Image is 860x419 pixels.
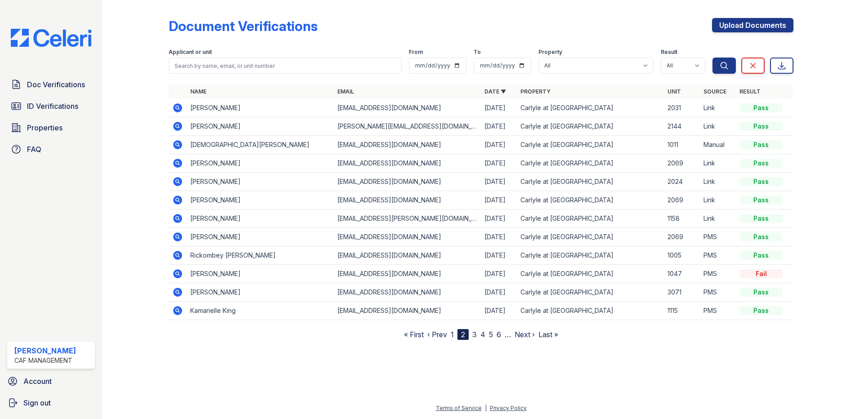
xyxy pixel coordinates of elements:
[7,119,95,137] a: Properties
[700,265,736,283] td: PMS
[664,209,700,228] td: 1158
[334,209,481,228] td: [EMAIL_ADDRESS][PERSON_NAME][DOMAIN_NAME]
[481,209,517,228] td: [DATE]
[187,191,334,209] td: [PERSON_NAME]
[169,49,212,56] label: Applicant or unit
[517,154,664,173] td: Carlyle at [GEOGRAPHIC_DATA]
[739,103,783,112] div: Pass
[517,283,664,302] td: Carlyle at [GEOGRAPHIC_DATA]
[14,356,76,365] div: CAF Management
[14,345,76,356] div: [PERSON_NAME]
[739,251,783,260] div: Pass
[517,173,664,191] td: Carlyle at [GEOGRAPHIC_DATA]
[517,191,664,209] td: Carlyle at [GEOGRAPHIC_DATA]
[7,97,95,115] a: ID Verifications
[700,154,736,173] td: Link
[334,136,481,154] td: [EMAIL_ADDRESS][DOMAIN_NAME]
[187,173,334,191] td: [PERSON_NAME]
[481,246,517,265] td: [DATE]
[481,228,517,246] td: [DATE]
[497,330,501,339] a: 6
[190,88,206,95] a: Name
[739,196,783,205] div: Pass
[517,99,664,117] td: Carlyle at [GEOGRAPHIC_DATA]
[700,136,736,154] td: Manual
[517,209,664,228] td: Carlyle at [GEOGRAPHIC_DATA]
[739,232,783,241] div: Pass
[187,99,334,117] td: [PERSON_NAME]
[739,177,783,186] div: Pass
[700,117,736,136] td: Link
[187,246,334,265] td: Rickombey [PERSON_NAME]
[481,265,517,283] td: [DATE]
[481,302,517,320] td: [DATE]
[436,405,482,411] a: Terms of Service
[334,191,481,209] td: [EMAIL_ADDRESS][DOMAIN_NAME]
[474,49,481,56] label: To
[457,329,469,340] div: 2
[505,329,511,340] span: …
[661,49,677,56] label: Result
[517,228,664,246] td: Carlyle at [GEOGRAPHIC_DATA]
[481,173,517,191] td: [DATE]
[739,288,783,297] div: Pass
[169,58,402,74] input: Search by name, email, or unit number
[664,246,700,265] td: 1005
[4,29,99,47] img: CE_Logo_Blue-a8612792a0a2168367f1c8372b55b34899dd931a85d93a1a3d3e32e68fde9ad4.png
[700,246,736,265] td: PMS
[700,302,736,320] td: PMS
[187,136,334,154] td: [DEMOGRAPHIC_DATA][PERSON_NAME]
[485,405,487,411] div: |
[169,18,318,34] div: Document Verifications
[664,117,700,136] td: 2144
[337,88,354,95] a: Email
[27,144,41,155] span: FAQ
[7,140,95,158] a: FAQ
[187,283,334,302] td: [PERSON_NAME]
[481,99,517,117] td: [DATE]
[409,49,423,56] label: From
[664,173,700,191] td: 2024
[700,209,736,228] td: Link
[703,88,726,95] a: Source
[7,76,95,94] a: Doc Verifications
[739,214,783,223] div: Pass
[334,228,481,246] td: [EMAIL_ADDRESS][DOMAIN_NAME]
[481,154,517,173] td: [DATE]
[451,330,454,339] a: 1
[667,88,681,95] a: Unit
[664,99,700,117] td: 2031
[664,191,700,209] td: 2069
[187,209,334,228] td: [PERSON_NAME]
[517,246,664,265] td: Carlyle at [GEOGRAPHIC_DATA]
[334,265,481,283] td: [EMAIL_ADDRESS][DOMAIN_NAME]
[23,397,51,408] span: Sign out
[517,302,664,320] td: Carlyle at [GEOGRAPHIC_DATA]
[664,154,700,173] td: 2069
[515,330,535,339] a: Next ›
[187,302,334,320] td: Kamarielle King
[427,330,447,339] a: ‹ Prev
[481,283,517,302] td: [DATE]
[664,136,700,154] td: 1011
[27,122,63,133] span: Properties
[472,330,477,339] a: 3
[700,99,736,117] td: Link
[489,330,493,339] a: 5
[23,376,52,387] span: Account
[334,117,481,136] td: [PERSON_NAME][EMAIL_ADDRESS][DOMAIN_NAME]
[480,330,485,339] a: 4
[334,154,481,173] td: [EMAIL_ADDRESS][DOMAIN_NAME]
[700,283,736,302] td: PMS
[4,394,99,412] a: Sign out
[739,159,783,168] div: Pass
[334,283,481,302] td: [EMAIL_ADDRESS][DOMAIN_NAME]
[739,269,783,278] div: Fail
[187,228,334,246] td: [PERSON_NAME]
[334,246,481,265] td: [EMAIL_ADDRESS][DOMAIN_NAME]
[517,265,664,283] td: Carlyle at [GEOGRAPHIC_DATA]
[490,405,527,411] a: Privacy Policy
[739,140,783,149] div: Pass
[739,88,761,95] a: Result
